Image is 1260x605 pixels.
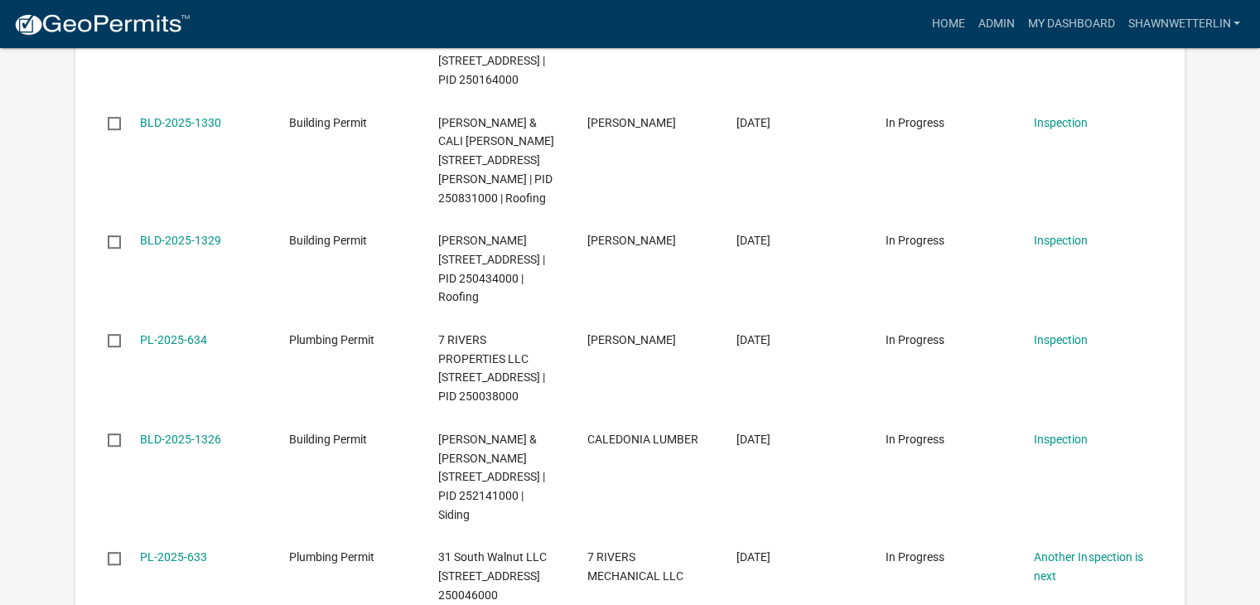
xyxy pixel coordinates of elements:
[289,116,367,129] span: Building Permit
[140,550,207,564] a: PL-2025-633
[587,433,698,446] span: CALEDONIA LUMBER
[289,550,374,564] span: Plumbing Permit
[885,234,944,247] span: In Progress
[1034,333,1088,346] a: Inspection
[140,234,221,247] a: BLD-2025-1329
[438,550,547,602] span: 31 South Walnut LLC 31 WALNUT ST S, HOUSTON County | PID 250046000
[736,116,770,129] span: 09/10/2025
[885,433,944,446] span: In Progress
[1034,234,1088,247] a: Inspection
[736,234,770,247] span: 09/10/2025
[1034,550,1142,583] a: Another Inspection is next
[924,8,971,40] a: Home
[885,333,944,346] span: In Progress
[587,116,675,129] span: Wayne m thesing
[736,433,770,446] span: 09/09/2025
[438,433,545,521] span: JENSEN, JEFFREY & SANDRA 1520 VALLEY LN, Houston County | PID 252141000 | Siding
[885,116,944,129] span: In Progress
[587,333,675,346] span: Bob Mach
[1021,8,1121,40] a: My Dashboard
[1034,433,1088,446] a: Inspection
[587,550,683,583] span: 7 RIVERS MECHANICAL LLC
[971,8,1021,40] a: Admin
[1121,8,1247,40] a: ShawnWetterlin
[289,333,374,346] span: Plumbing Permit
[885,550,944,564] span: In Progress
[438,234,545,303] span: BERNACCHI, ROBIN 519 2ND ST S, Houston County | PID 250434000 | Roofing
[140,333,207,346] a: PL-2025-634
[438,333,545,403] span: 7 RIVERS PROPERTIES LLC 236 MAIN ST, Houston County | PID 250038000
[289,234,367,247] span: Building Permit
[736,333,770,346] span: 09/10/2025
[438,116,554,205] span: NOAH BJERKE-WIESER & CALI ESSER 480 HILL ST S, Houston County | PID 250831000 | Roofing
[140,433,221,446] a: BLD-2025-1326
[1034,116,1088,129] a: Inspection
[289,433,367,446] span: Building Permit
[736,550,770,564] span: 09/05/2025
[140,116,221,129] a: BLD-2025-1330
[587,234,675,247] span: Shane Collins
